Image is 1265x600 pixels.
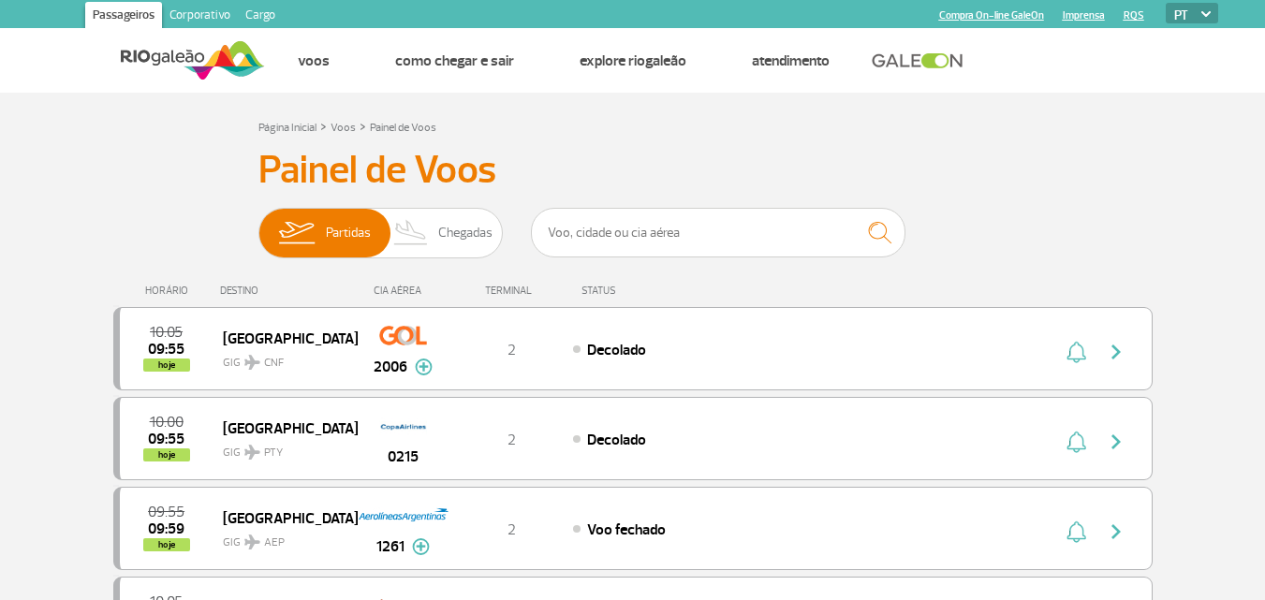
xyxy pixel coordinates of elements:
[376,535,405,558] span: 1261
[320,115,327,137] a: >
[223,505,343,530] span: [GEOGRAPHIC_DATA]
[507,520,516,539] span: 2
[1105,341,1127,363] img: seta-direita-painel-voo.svg
[415,359,433,375] img: mais-info-painel-voo.svg
[223,326,343,350] span: [GEOGRAPHIC_DATA]
[85,2,162,32] a: Passageiros
[264,534,285,551] span: AEP
[220,285,357,297] div: DESTINO
[267,209,326,257] img: slider-embarque
[331,121,356,135] a: Voos
[1063,9,1105,22] a: Imprensa
[1066,431,1086,453] img: sino-painel-voo.svg
[587,520,666,539] span: Voo fechado
[150,416,184,429] span: 2025-09-27 10:00:00
[162,2,238,32] a: Corporativo
[587,431,646,449] span: Decolado
[143,538,190,551] span: hoje
[143,359,190,372] span: hoje
[360,115,366,137] a: >
[752,51,830,70] a: Atendimento
[1105,520,1127,543] img: seta-direita-painel-voo.svg
[572,285,725,297] div: STATUS
[507,431,516,449] span: 2
[148,343,184,356] span: 2025-09-27 09:55:07
[150,326,183,339] span: 2025-09-27 10:05:00
[258,147,1008,194] h3: Painel de Voos
[438,209,493,257] span: Chegadas
[223,434,343,461] span: GIG
[388,446,419,468] span: 0215
[374,356,407,378] span: 2006
[1124,9,1144,22] a: RQS
[223,344,343,372] span: GIG
[119,285,221,297] div: HORÁRIO
[412,538,430,555] img: mais-info-painel-voo.svg
[264,445,283,461] span: PTY
[395,51,514,70] a: Como chegar e sair
[326,209,371,257] span: Partidas
[580,51,686,70] a: Explore RIOgaleão
[370,121,436,135] a: Painel de Voos
[223,524,343,551] span: GIG
[244,534,260,549] img: destiny_airplane.svg
[357,285,450,297] div: CIA AÉREA
[258,121,316,135] a: Página Inicial
[148,522,184,535] span: 2025-09-27 09:59:30
[507,341,516,359] span: 2
[223,416,343,440] span: [GEOGRAPHIC_DATA]
[298,51,330,70] a: Voos
[148,505,184,519] span: 2025-09-27 09:55:00
[531,208,905,257] input: Voo, cidade ou cia aérea
[1066,341,1086,363] img: sino-painel-voo.svg
[148,432,184,446] span: 2025-09-27 09:55:52
[939,9,1044,22] a: Compra On-line GaleOn
[244,445,260,460] img: destiny_airplane.svg
[264,355,284,372] span: CNF
[1066,520,1086,543] img: sino-painel-voo.svg
[244,355,260,370] img: destiny_airplane.svg
[238,2,283,32] a: Cargo
[1105,431,1127,453] img: seta-direita-painel-voo.svg
[384,209,439,257] img: slider-desembarque
[143,448,190,461] span: hoje
[587,341,646,359] span: Decolado
[450,285,572,297] div: TERMINAL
